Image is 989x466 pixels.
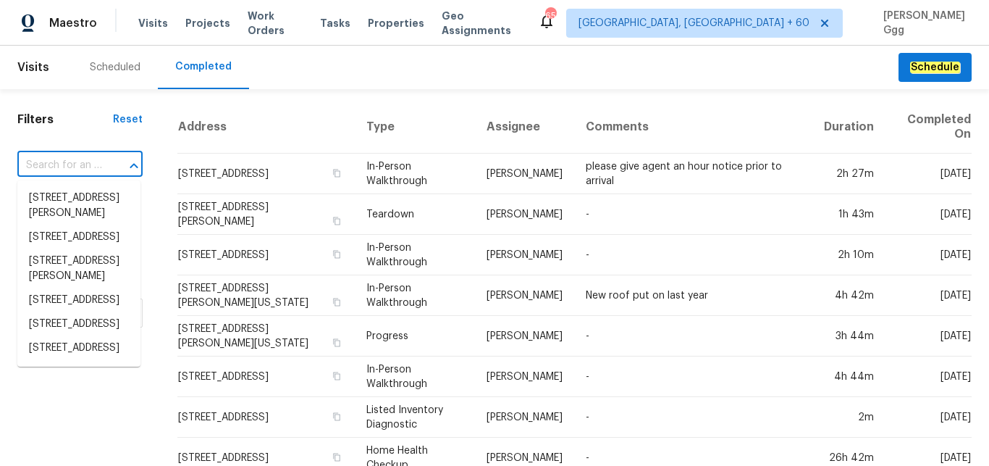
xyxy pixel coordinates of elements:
td: [STREET_ADDRESS] [177,397,355,438]
th: Duration [812,101,885,154]
td: In-Person Walkthrough [355,275,475,316]
span: Properties [368,16,424,30]
button: Copy Address [330,296,343,309]
span: Maestro [49,16,97,30]
th: Comments [574,101,812,154]
td: [PERSON_NAME] [475,397,574,438]
td: 4h 44m [812,357,885,397]
th: Assignee [475,101,574,154]
div: Scheduled [90,60,140,75]
span: [GEOGRAPHIC_DATA], [GEOGRAPHIC_DATA] + 60 [578,16,809,30]
td: In-Person Walkthrough [355,235,475,275]
span: Visits [17,51,49,83]
li: [STREET_ADDRESS][PERSON_NAME] [17,249,140,288]
div: Reset [113,112,143,127]
td: [PERSON_NAME] [475,194,574,235]
td: Listed Inventory Diagnostic [355,397,475,438]
td: 3h 44m [812,316,885,357]
td: 2m [812,397,885,438]
button: Copy Address [330,370,343,383]
button: Copy Address [330,410,343,423]
div: Completed [175,59,232,74]
td: [PERSON_NAME] [475,275,574,316]
th: Address [177,101,355,154]
td: [STREET_ADDRESS][PERSON_NAME] [177,194,355,235]
span: Geo Assignments [442,9,521,38]
td: - [574,397,812,438]
td: [PERSON_NAME] [475,357,574,397]
th: Completed On [885,101,972,154]
td: please give agent an hour notice prior to arrival [574,154,812,194]
li: [STREET_ADDRESS][PERSON_NAME] [17,360,140,399]
button: Schedule [898,53,972,83]
button: Copy Address [330,248,343,261]
td: [DATE] [885,357,972,397]
td: 2h 27m [812,154,885,194]
td: [DATE] [885,275,972,316]
button: Copy Address [330,336,343,349]
td: 1h 43m [812,194,885,235]
h1: Filters [17,112,113,127]
td: 4h 42m [812,275,885,316]
input: Search for an address... [17,154,102,177]
span: Visits [138,16,168,30]
span: Work Orders [248,9,303,38]
td: [STREET_ADDRESS] [177,235,355,275]
td: - [574,316,812,357]
td: [STREET_ADDRESS][PERSON_NAME][US_STATE] [177,275,355,316]
td: - [574,357,812,397]
td: - [574,235,812,275]
th: Type [355,101,475,154]
span: [PERSON_NAME] Ggg [878,9,967,38]
td: [PERSON_NAME] [475,235,574,275]
td: Progress [355,316,475,357]
button: Copy Address [330,167,343,180]
td: [STREET_ADDRESS] [177,154,355,194]
td: In-Person Walkthrough [355,357,475,397]
span: Tasks [320,18,350,28]
td: - [574,194,812,235]
li: [STREET_ADDRESS][PERSON_NAME] [17,186,140,225]
td: New roof put on last year [574,275,812,316]
button: Copy Address [330,451,343,464]
button: Copy Address [330,215,343,228]
td: [DATE] [885,194,972,235]
td: 2h 10m [812,235,885,275]
div: 653 [545,9,555,23]
span: Projects [185,16,230,30]
em: Schedule [910,62,960,73]
td: [DATE] [885,235,972,275]
li: [STREET_ADDRESS] [17,312,140,336]
li: [STREET_ADDRESS] [17,288,140,312]
td: [STREET_ADDRESS][PERSON_NAME][US_STATE] [177,316,355,357]
td: [DATE] [885,397,972,438]
td: [PERSON_NAME] [475,154,574,194]
td: [DATE] [885,154,972,194]
td: In-Person Walkthrough [355,154,475,194]
button: Close [124,156,144,176]
td: Teardown [355,194,475,235]
td: [DATE] [885,316,972,357]
li: [STREET_ADDRESS] [17,225,140,249]
td: [PERSON_NAME] [475,316,574,357]
li: [STREET_ADDRESS] [17,336,140,360]
td: [STREET_ADDRESS] [177,357,355,397]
